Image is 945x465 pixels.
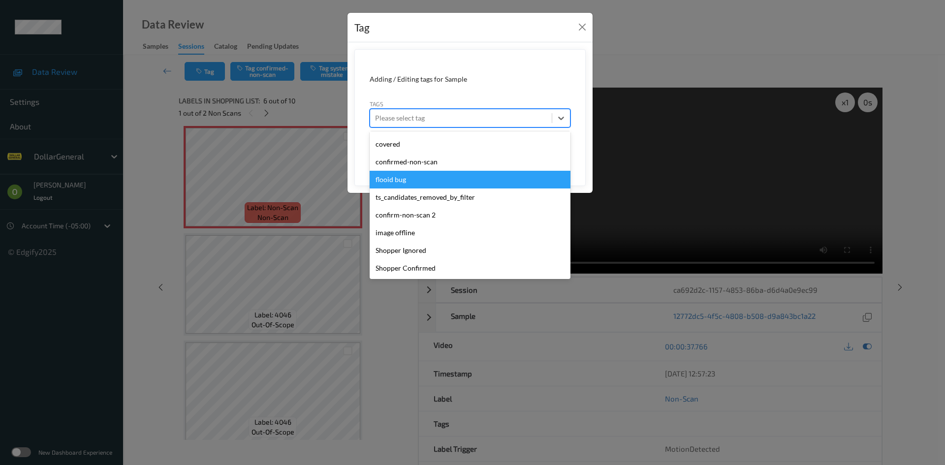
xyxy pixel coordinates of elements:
[370,206,570,224] div: confirm-non-scan 2
[370,188,570,206] div: ts_candidates_removed_by_filter
[575,20,589,34] button: Close
[370,74,570,84] div: Adding / Editing tags for Sample
[370,224,570,242] div: image offline
[370,99,383,108] label: Tags
[370,242,570,259] div: Shopper Ignored
[370,153,570,171] div: confirmed-non-scan
[370,171,570,188] div: flooid bug
[370,135,570,153] div: covered
[354,20,370,35] div: Tag
[370,259,570,277] div: Shopper Confirmed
